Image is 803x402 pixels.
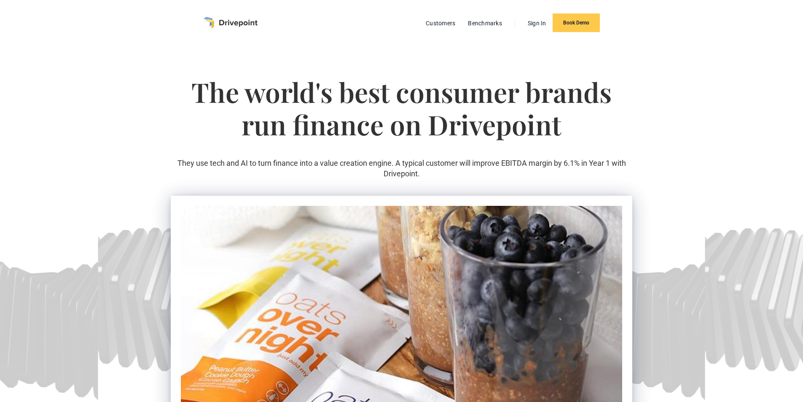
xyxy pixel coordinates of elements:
[464,18,506,29] a: Benchmarks
[553,13,600,32] a: Book Demo
[524,18,551,29] a: Sign In
[422,18,459,29] a: Customers
[171,158,632,179] p: They use tech and AI to turn finance into a value creation engine. A typical customer will improv...
[171,76,632,158] h1: The world's best consumer brands run finance on Drivepoint
[204,17,258,29] a: home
